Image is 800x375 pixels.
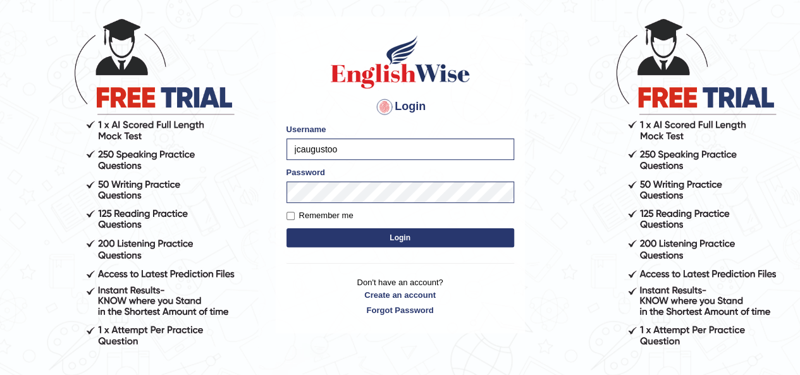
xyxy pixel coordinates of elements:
[286,228,514,247] button: Login
[328,34,472,90] img: Logo of English Wise sign in for intelligent practice with AI
[286,97,514,117] h4: Login
[286,276,514,316] p: Don't have an account?
[286,209,354,222] label: Remember me
[286,166,325,178] label: Password
[286,289,514,301] a: Create an account
[286,123,326,135] label: Username
[286,304,514,316] a: Forgot Password
[286,212,295,220] input: Remember me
